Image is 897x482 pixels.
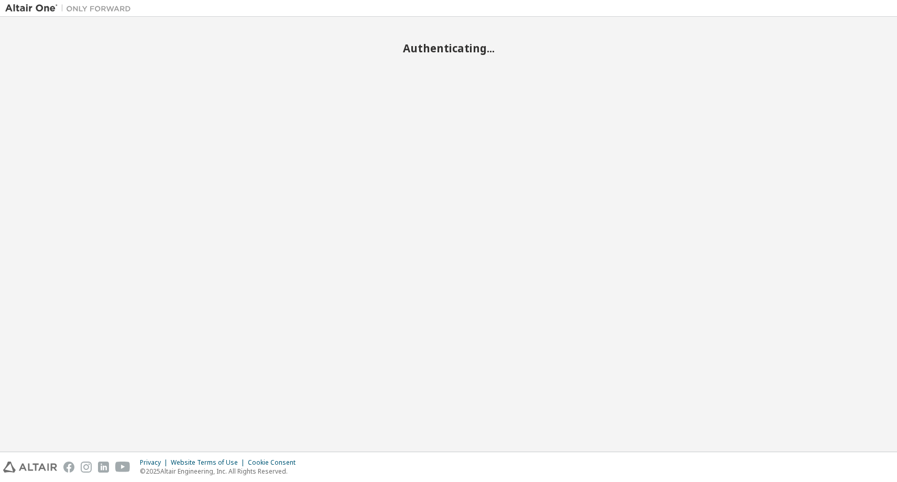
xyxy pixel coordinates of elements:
div: Privacy [140,458,171,467]
img: Altair One [5,3,136,14]
div: Website Terms of Use [171,458,248,467]
img: altair_logo.svg [3,462,57,473]
div: Cookie Consent [248,458,302,467]
img: linkedin.svg [98,462,109,473]
img: instagram.svg [81,462,92,473]
p: © 2025 Altair Engineering, Inc. All Rights Reserved. [140,467,302,476]
img: youtube.svg [115,462,130,473]
img: facebook.svg [63,462,74,473]
h2: Authenticating... [5,41,892,55]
